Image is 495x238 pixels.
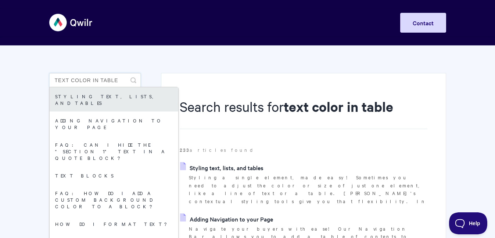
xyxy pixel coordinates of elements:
a: Styling text, lists, and tables [50,87,178,111]
a: Styling text, lists, and tables [180,162,263,173]
a: FAQ: Can I hide the "section 1" text in a Quote block? [50,136,178,166]
a: Adding Navigation to your Page [180,213,273,224]
h1: Search results for [180,97,427,129]
p: articles found [180,146,427,154]
a: How do I format text? [50,215,178,232]
img: Qwilr Help Center [49,9,93,36]
strong: 233 [180,146,190,153]
p: Styling a single element, made easy! Sometimes you need to adjust the color or size of just one e... [189,173,427,205]
input: Search [49,73,141,88]
a: Adding Navigation to your Page [50,111,178,136]
iframe: Toggle Customer Support [449,212,488,234]
strong: text color in table [284,98,393,116]
a: FAQ: How do I add a custom background color to a block? [50,184,178,215]
a: Contact [400,13,446,33]
a: Text Blocks [50,166,178,184]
